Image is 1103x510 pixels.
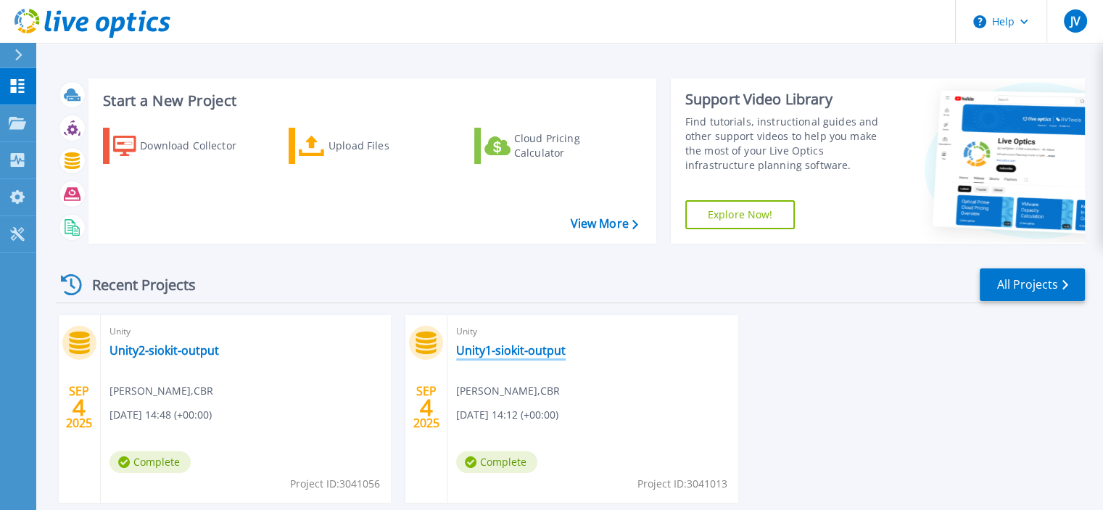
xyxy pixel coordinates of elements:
[110,451,191,473] span: Complete
[110,343,219,358] a: Unity2-siokit-output
[685,90,893,109] div: Support Video Library
[110,383,213,399] span: [PERSON_NAME] , CBR
[73,401,86,414] span: 4
[103,128,265,164] a: Download Collector
[110,407,212,423] span: [DATE] 14:48 (+00:00)
[289,128,450,164] a: Upload Files
[456,383,560,399] span: [PERSON_NAME] , CBR
[1070,15,1080,27] span: JV
[103,93,637,109] h3: Start a New Project
[456,451,537,473] span: Complete
[140,131,256,160] div: Download Collector
[413,381,440,434] div: SEP 2025
[456,407,558,423] span: [DATE] 14:12 (+00:00)
[570,217,637,231] a: View More
[290,476,380,492] span: Project ID: 3041056
[637,476,727,492] span: Project ID: 3041013
[474,128,636,164] a: Cloud Pricing Calculator
[420,401,433,414] span: 4
[456,343,566,358] a: Unity1-siokit-output
[685,115,893,173] div: Find tutorials, instructional guides and other support videos to help you make the most of your L...
[685,200,796,229] a: Explore Now!
[456,324,729,340] span: Unity
[329,131,445,160] div: Upload Files
[980,268,1085,301] a: All Projects
[110,324,382,340] span: Unity
[514,131,630,160] div: Cloud Pricing Calculator
[56,267,215,303] div: Recent Projects
[65,381,93,434] div: SEP 2025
